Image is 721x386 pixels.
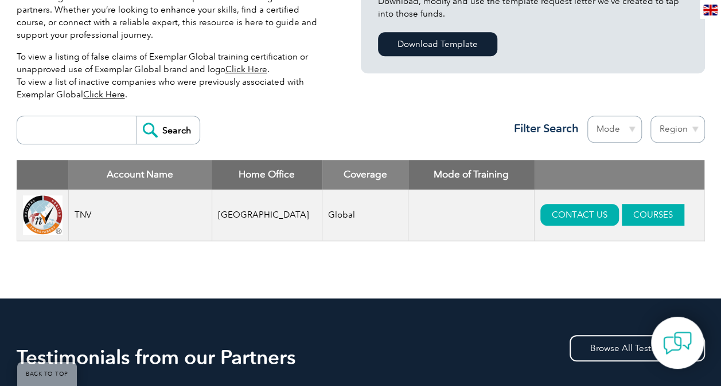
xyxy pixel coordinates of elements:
th: : activate to sort column ascending [535,160,704,190]
td: [GEOGRAPHIC_DATA] [212,190,322,241]
a: Browse All Testimonials [570,335,705,361]
a: Download Template [378,32,497,56]
a: Click Here [225,64,267,74]
td: Global [322,190,408,241]
th: Home Office: activate to sort column ascending [212,160,322,190]
td: TNV [68,190,212,241]
a: Click Here [83,89,125,100]
img: 292a24ac-d9bc-ea11-a814-000d3a79823d-logo.png [23,195,63,235]
a: CONTACT US [540,204,619,226]
img: en [703,5,718,15]
th: Account Name: activate to sort column descending [68,160,212,190]
input: Search [137,116,200,144]
img: contact-chat.png [663,329,692,357]
a: COURSES [622,204,684,226]
th: Coverage: activate to sort column ascending [322,160,408,190]
h3: Filter Search [507,121,579,136]
a: BACK TO TOP [17,362,77,386]
th: Mode of Training: activate to sort column ascending [408,160,535,190]
p: To view a listing of false claims of Exemplar Global training certification or unapproved use of ... [17,50,326,101]
h2: Testimonials from our Partners [17,348,705,367]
